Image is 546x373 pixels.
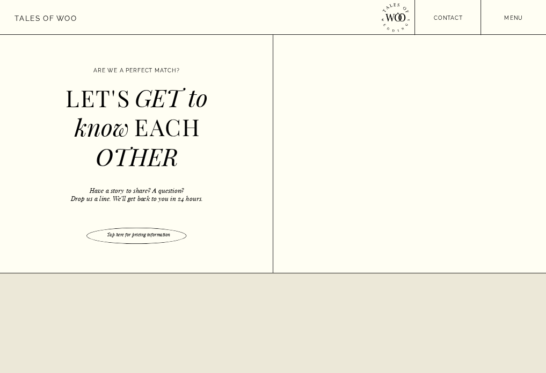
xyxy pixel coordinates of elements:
h3: LET'S [65,84,155,109]
h2: Have a story to share? A question? Drop us a line. We’ll get back to you in 24 hours. [70,187,203,205]
a: contact [415,13,482,20]
h3: GET to [118,83,208,107]
a: menu [481,13,546,20]
h3: know [75,113,141,136]
a: Tap here for pricing information [96,232,181,238]
h3: EACH [134,113,198,137]
a: Tales of Woo [14,12,77,23]
h3: OTHER [91,142,183,168]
